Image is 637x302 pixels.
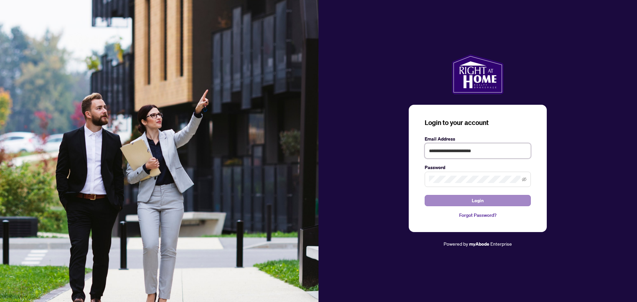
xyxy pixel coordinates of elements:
[425,135,531,143] label: Email Address
[469,240,489,248] a: myAbode
[490,241,512,247] span: Enterprise
[425,211,531,219] a: Forgot Password?
[444,241,468,247] span: Powered by
[425,118,531,127] h3: Login to your account
[425,195,531,206] button: Login
[452,54,503,94] img: ma-logo
[425,164,531,171] label: Password
[472,195,484,206] span: Login
[522,177,527,182] span: eye-invisible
